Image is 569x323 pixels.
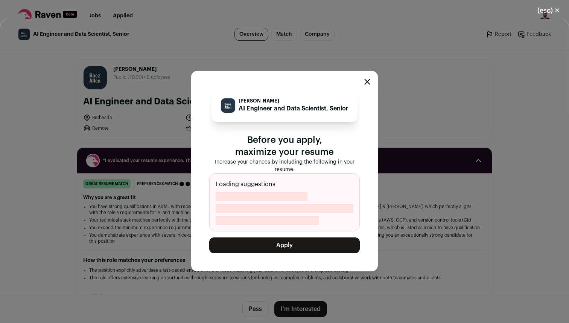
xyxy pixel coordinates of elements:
img: 06b70a096da74e3ecf61938e2095598d913547ef19e2c36c6df2f0c3af986c8a.jpg [221,98,235,113]
p: [PERSON_NAME] [239,98,348,104]
div: Loading suggestions [209,173,360,231]
p: Before you apply, maximize your resume [209,134,360,158]
p: AI Engineer and Data Scientist, Senior [239,104,348,113]
button: Close modal [364,79,370,85]
button: Apply [209,237,360,253]
p: Increase your chances by including the following in your resume: [209,158,360,173]
button: Close modal [528,2,569,19]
